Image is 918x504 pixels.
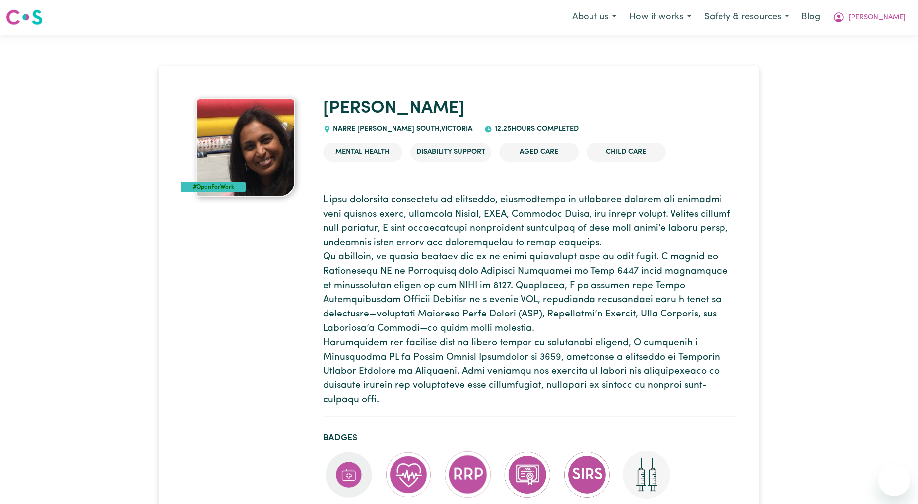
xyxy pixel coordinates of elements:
[504,451,551,499] img: CS Academy: Aged Care Quality Standards & Code of Conduct course completed
[181,182,246,192] div: #OpenForWork
[566,7,623,28] button: About us
[444,451,492,498] img: CS Academy: Regulated Restrictive Practices course completed
[587,143,666,162] li: Child care
[623,7,698,28] button: How it works
[849,12,906,23] span: [PERSON_NAME]
[499,143,579,162] li: Aged Care
[563,451,611,499] img: CS Academy: Serious Incident Reporting Scheme course completed
[410,143,491,162] li: Disability Support
[323,100,464,117] a: [PERSON_NAME]
[795,6,826,28] a: Blog
[181,98,311,197] a: Stella's profile picture'#OpenForWork
[331,126,473,133] span: NARRE [PERSON_NAME] SOUTH , Victoria
[698,7,795,28] button: Safety & resources
[878,464,910,496] iframe: Button to launch messaging window
[385,451,432,499] img: Care and support worker has completed CPR Certification
[323,193,737,408] p: L ipsu dolorsita consectetu ad elitseddo, eiusmodtempo in utlaboree dolorem ali enimadmi veni qui...
[323,433,737,443] h2: Badges
[6,8,43,26] img: Careseekers logo
[6,6,43,29] a: Careseekers logo
[323,143,402,162] li: Mental Health
[196,98,295,197] img: Stella
[325,451,373,499] img: Care and support worker has completed First Aid Certification
[826,7,912,28] button: My Account
[623,451,670,499] img: Care and support worker has received 2 doses of COVID-19 vaccine
[492,126,579,133] span: 12.25 hours completed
